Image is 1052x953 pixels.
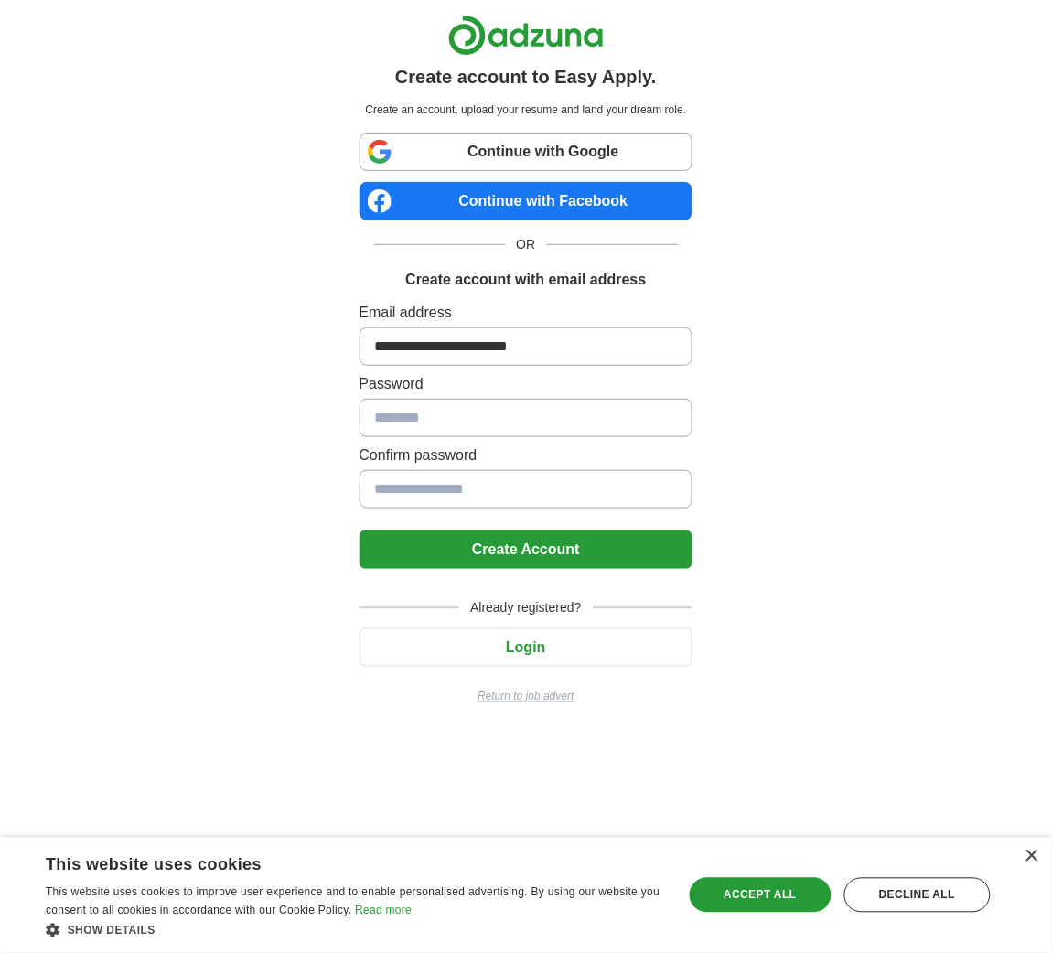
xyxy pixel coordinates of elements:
[360,373,693,395] label: Password
[360,302,693,324] label: Email address
[363,102,690,118] p: Create an account, upload your resume and land your dream role.
[360,689,693,705] a: Return to job advert
[360,628,693,667] button: Login
[1025,851,1038,864] div: Close
[459,598,592,617] span: Already registered?
[68,925,156,937] span: Show details
[844,878,991,913] div: Decline all
[46,921,664,939] div: Show details
[355,905,412,917] a: Read more, opens a new window
[448,15,604,56] img: Adzuna logo
[360,530,693,569] button: Create Account
[360,639,693,655] a: Login
[46,886,660,917] span: This website uses cookies to improve user experience and to enable personalised advertising. By u...
[360,182,693,220] a: Continue with Facebook
[46,849,618,876] div: This website uses cookies
[360,444,693,466] label: Confirm password
[506,235,547,254] span: OR
[360,133,693,171] a: Continue with Google
[690,878,832,913] div: Accept all
[405,269,646,291] h1: Create account with email address
[395,63,657,91] h1: Create account to Easy Apply.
